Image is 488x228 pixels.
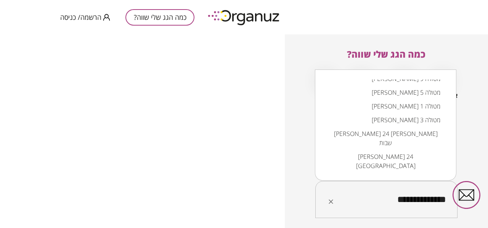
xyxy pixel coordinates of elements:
[325,150,446,173] li: [PERSON_NAME] 24 [GEOGRAPHIC_DATA]
[347,48,425,60] span: כמה הגג שלי שווה?
[202,7,286,28] img: logo
[60,13,110,22] button: הרשמה/ כניסה
[325,99,446,113] li: [PERSON_NAME] 1 מטולה
[325,113,446,127] li: [PERSON_NAME] 3 מטולה
[60,13,101,21] span: הרשמה/ כניסה
[325,127,446,150] li: [PERSON_NAME] 24 [PERSON_NAME] שבות
[125,9,194,26] button: כמה הגג שלי שווה?
[326,196,336,207] button: Clear
[325,86,446,99] li: [PERSON_NAME] 5 מטולה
